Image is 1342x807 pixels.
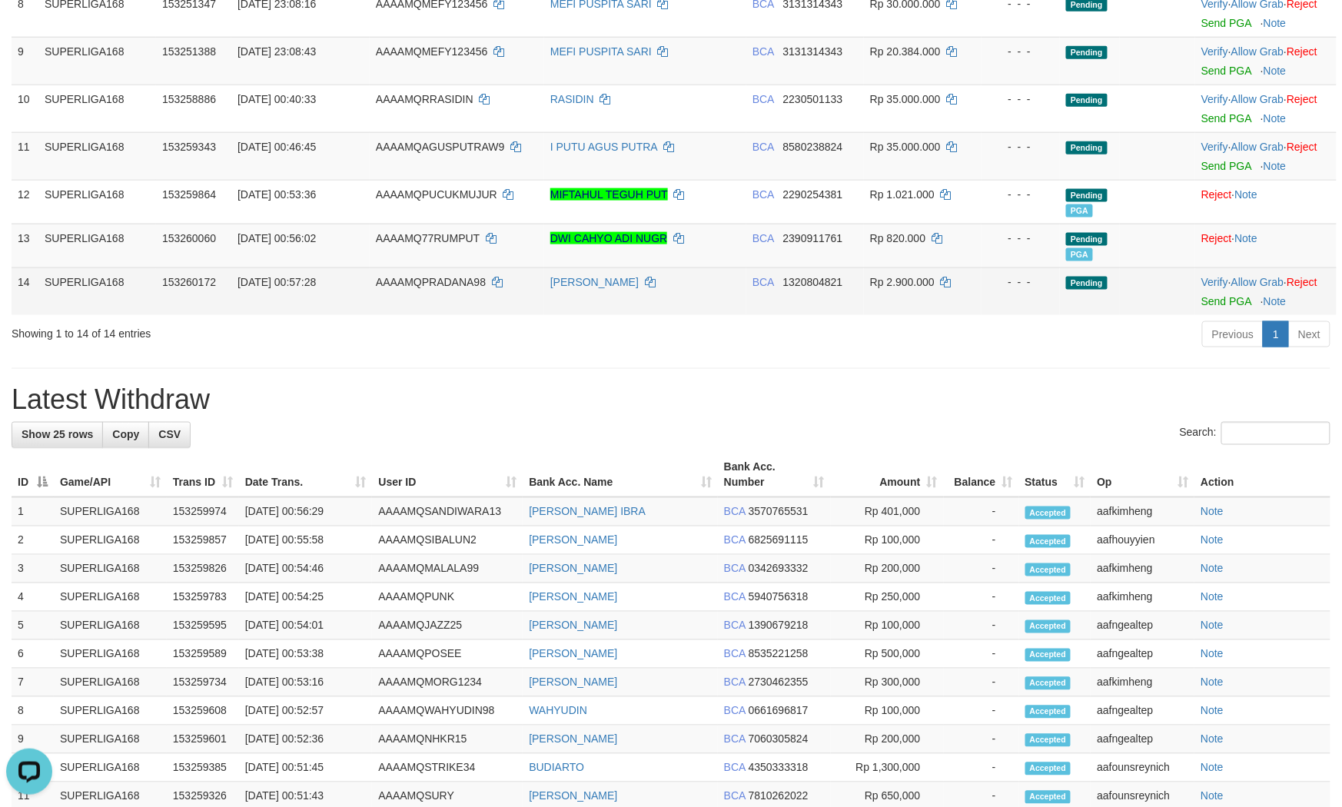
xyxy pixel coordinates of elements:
[12,497,54,526] td: 1
[988,274,1054,290] div: - - -
[1201,676,1224,689] a: Note
[988,231,1054,246] div: - - -
[1264,17,1287,29] a: Note
[167,640,239,669] td: 153259589
[372,669,523,697] td: AAAAMQMORG1234
[238,232,316,244] span: [DATE] 00:56:02
[988,139,1054,154] div: - - -
[12,526,54,555] td: 2
[529,705,587,717] a: WAHYUDIN
[724,534,746,546] span: BCA
[1201,65,1251,77] a: Send PGA
[724,591,746,603] span: BCA
[1025,563,1071,576] span: Accepted
[12,384,1330,415] h1: Latest Withdraw
[372,697,523,726] td: AAAAMQWAHYUDIN98
[1025,677,1071,690] span: Accepted
[1025,506,1071,520] span: Accepted
[831,726,944,754] td: Rp 200,000
[1195,267,1337,315] td: · ·
[529,506,646,518] a: [PERSON_NAME] IBRA
[372,583,523,612] td: AAAAMQPUNK
[1195,224,1337,267] td: ·
[1195,37,1337,85] td: · ·
[529,648,617,660] a: [PERSON_NAME]
[718,453,831,497] th: Bank Acc. Number: activate to sort column ascending
[1091,526,1194,555] td: aafhouyyien
[1066,189,1108,202] span: Pending
[870,45,941,58] span: Rp 20.384.000
[162,93,216,105] span: 153258886
[167,612,239,640] td: 153259595
[102,422,149,448] a: Copy
[831,453,944,497] th: Amount: activate to sort column ascending
[38,267,156,315] td: SUPERLIGA168
[749,648,809,660] span: Copy 8535221258 to clipboard
[1201,141,1228,153] a: Verify
[167,754,239,782] td: 153259385
[550,232,667,244] a: DWI CAHYO ADI NUGR
[550,276,639,288] a: [PERSON_NAME]
[1287,141,1317,153] a: Reject
[831,583,944,612] td: Rp 250,000
[167,583,239,612] td: 153259783
[54,497,167,526] td: SUPERLIGA168
[529,762,584,774] a: BUDIARTO
[1201,506,1224,518] a: Note
[238,93,316,105] span: [DATE] 00:40:33
[54,640,167,669] td: SUPERLIGA168
[239,555,373,583] td: [DATE] 00:54:46
[831,555,944,583] td: Rp 200,000
[1201,112,1251,125] a: Send PGA
[6,6,52,52] button: Open LiveChat chat widget
[12,453,54,497] th: ID: activate to sort column descending
[752,141,774,153] span: BCA
[1231,93,1287,105] span: ·
[529,534,617,546] a: [PERSON_NAME]
[529,591,617,603] a: [PERSON_NAME]
[724,563,746,575] span: BCA
[1201,705,1224,717] a: Note
[1231,45,1287,58] span: ·
[550,141,657,153] a: I PUTU AGUS PUTRA
[988,44,1054,59] div: - - -
[1019,453,1091,497] th: Status: activate to sort column ascending
[372,526,523,555] td: AAAAMQSIBALUN2
[239,612,373,640] td: [DATE] 00:54:01
[944,453,1019,497] th: Balance: activate to sort column ascending
[1231,93,1284,105] a: Allow Grab
[831,697,944,726] td: Rp 100,000
[38,180,156,224] td: SUPERLIGA168
[749,563,809,575] span: Copy 0342693332 to clipboard
[1091,612,1194,640] td: aafngealtep
[1201,45,1228,58] a: Verify
[1091,583,1194,612] td: aafkimheng
[1235,232,1258,244] a: Note
[1201,232,1232,244] a: Reject
[1201,93,1228,105] a: Verify
[1025,620,1071,633] span: Accepted
[550,45,652,58] a: MEFI PUSPITA SARI
[1202,321,1264,347] a: Previous
[376,276,486,288] span: AAAAMQPRADANA98
[1231,276,1284,288] a: Allow Grab
[1180,422,1330,445] label: Search:
[162,45,216,58] span: 153251388
[988,91,1054,107] div: - - -
[1201,563,1224,575] a: Note
[376,188,497,201] span: AAAAMQPUCUKMUJUR
[724,762,746,774] span: BCA
[944,555,1019,583] td: -
[1287,93,1317,105] a: Reject
[529,733,617,746] a: [PERSON_NAME]
[376,141,505,153] span: AAAAMQAGUSPUTRAW9
[239,497,373,526] td: [DATE] 00:56:29
[1201,790,1224,802] a: Note
[783,188,843,201] span: Copy 2290254381 to clipboard
[1201,160,1251,172] a: Send PGA
[1091,669,1194,697] td: aafkimheng
[944,726,1019,754] td: -
[1201,534,1224,546] a: Note
[1288,321,1330,347] a: Next
[376,93,473,105] span: AAAAMQRRASIDIN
